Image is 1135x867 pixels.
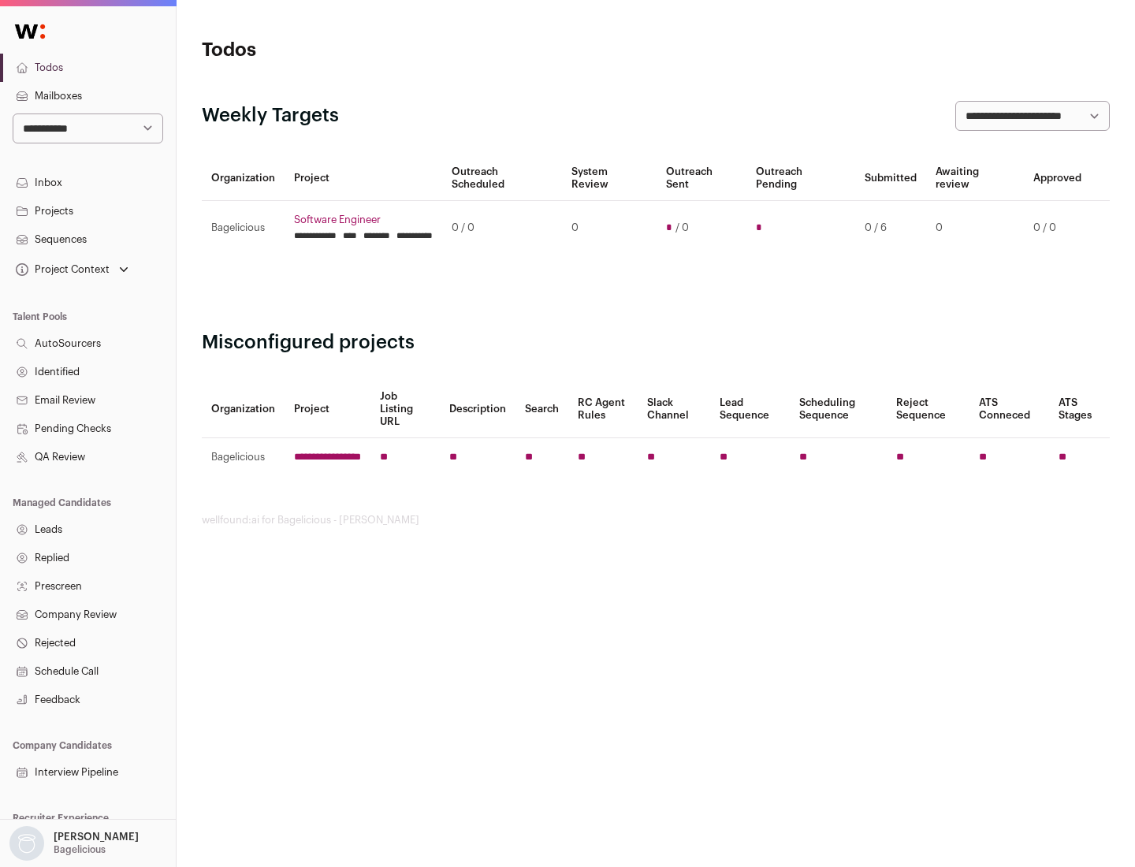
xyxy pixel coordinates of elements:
th: Awaiting review [926,156,1024,201]
td: Bagelicious [202,201,285,255]
th: ATS Stages [1049,381,1110,438]
th: Reject Sequence [887,381,970,438]
p: Bagelicious [54,843,106,856]
td: Bagelicious [202,438,285,477]
th: Job Listing URL [370,381,440,438]
th: Description [440,381,515,438]
th: Submitted [855,156,926,201]
button: Open dropdown [6,826,142,861]
th: Outreach Scheduled [442,156,562,201]
span: / 0 [675,221,689,234]
th: Outreach Pending [746,156,854,201]
td: 0 [562,201,656,255]
th: Slack Channel [638,381,710,438]
th: Scheduling Sequence [790,381,887,438]
td: 0 / 0 [1024,201,1091,255]
th: Outreach Sent [657,156,747,201]
th: Approved [1024,156,1091,201]
p: [PERSON_NAME] [54,831,139,843]
td: 0 [926,201,1024,255]
h2: Misconfigured projects [202,330,1110,355]
th: System Review [562,156,656,201]
a: Software Engineer [294,214,433,226]
img: Wellfound [6,16,54,47]
th: Project [285,156,442,201]
footer: wellfound:ai for Bagelicious - [PERSON_NAME] [202,514,1110,527]
button: Open dropdown [13,259,132,281]
th: Lead Sequence [710,381,790,438]
th: Organization [202,156,285,201]
th: Organization [202,381,285,438]
div: Project Context [13,263,110,276]
th: ATS Conneced [969,381,1048,438]
th: Project [285,381,370,438]
th: Search [515,381,568,438]
td: 0 / 6 [855,201,926,255]
img: nopic.png [9,826,44,861]
h1: Todos [202,38,504,63]
h2: Weekly Targets [202,103,339,128]
td: 0 / 0 [442,201,562,255]
th: RC Agent Rules [568,381,637,438]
